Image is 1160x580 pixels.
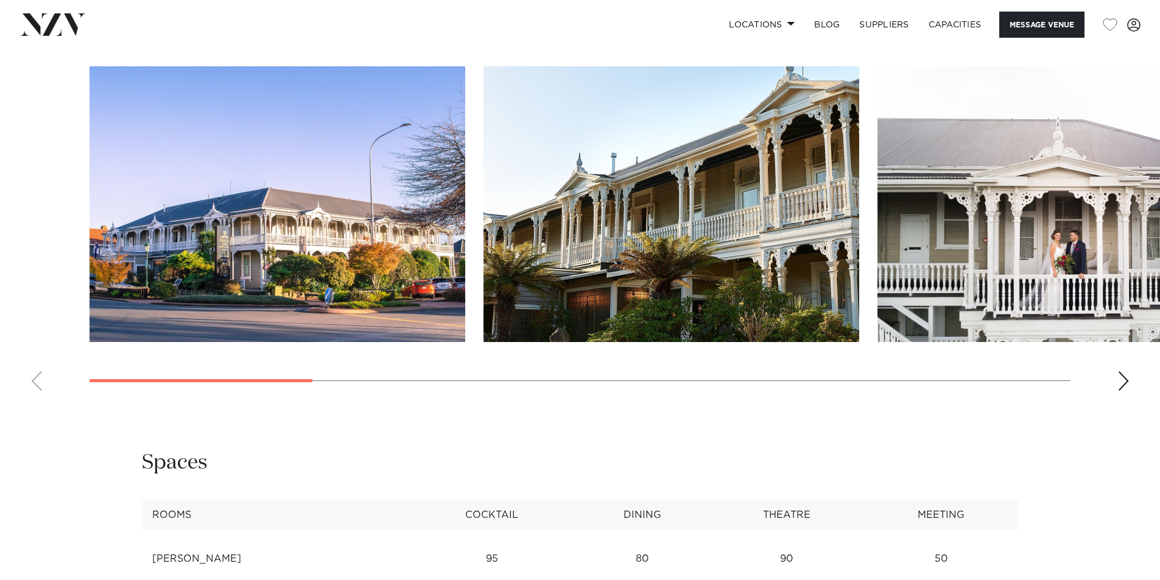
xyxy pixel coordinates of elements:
[142,449,208,477] h2: Spaces
[864,544,1018,574] td: 50
[408,544,576,574] td: 95
[919,12,991,38] a: Capacities
[142,544,408,574] td: [PERSON_NAME]
[19,13,86,35] img: nzv-logo.png
[576,544,709,574] td: 80
[864,500,1018,530] th: Meeting
[483,66,859,342] swiper-slide: 2 / 11
[142,500,408,530] th: Rooms
[408,500,576,530] th: Cocktail
[709,544,864,574] td: 90
[999,12,1084,38] button: Message Venue
[849,12,918,38] a: SUPPLIERS
[709,500,864,530] th: Theatre
[804,12,849,38] a: BLOG
[719,12,804,38] a: Locations
[576,500,709,530] th: Dining
[90,66,465,342] swiper-slide: 1 / 11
